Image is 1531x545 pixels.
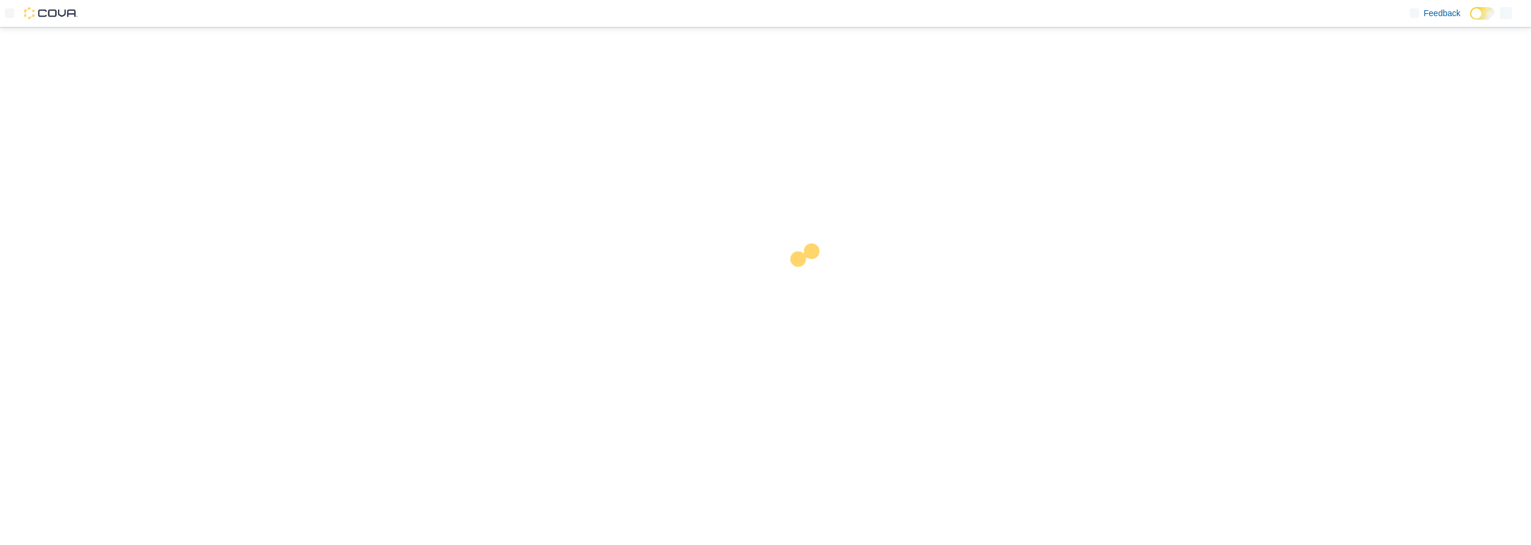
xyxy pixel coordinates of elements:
a: Feedback [1405,1,1465,25]
input: Dark Mode [1470,7,1495,20]
img: cova-loader [765,235,855,324]
img: Cova [24,7,78,19]
span: Feedback [1424,7,1460,19]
